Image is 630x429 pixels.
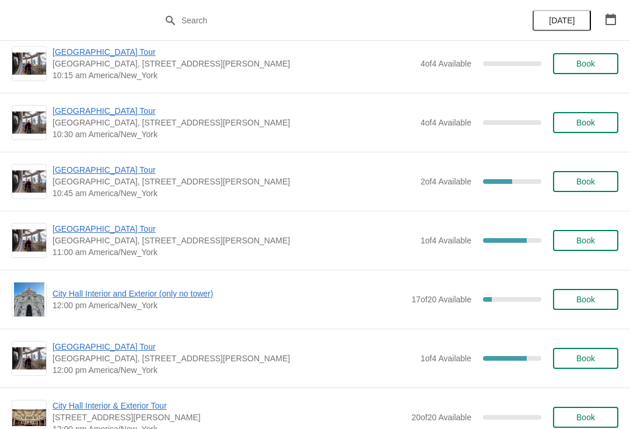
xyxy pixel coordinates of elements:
[411,295,471,304] span: 17 of 20 Available
[421,354,471,363] span: 1 of 4 Available
[549,16,575,25] span: [DATE]
[576,413,595,422] span: Book
[52,299,405,311] span: 12:00 pm America/New_York
[52,176,415,187] span: [GEOGRAPHIC_DATA], [STREET_ADDRESS][PERSON_NAME]
[421,59,471,68] span: 4 of 4 Available
[52,69,415,81] span: 10:15 am America/New_York
[12,53,46,75] img: City Hall Tower Tour | City Hall Visitor Center, 1400 John F Kennedy Boulevard Suite 121, Philade...
[52,400,405,411] span: City Hall Interior & Exterior Tour
[52,235,415,246] span: [GEOGRAPHIC_DATA], [STREET_ADDRESS][PERSON_NAME]
[52,223,415,235] span: [GEOGRAPHIC_DATA] Tour
[533,10,591,31] button: [DATE]
[52,364,415,376] span: 12:00 pm America/New_York
[52,164,415,176] span: [GEOGRAPHIC_DATA] Tour
[52,288,405,299] span: City Hall Interior and Exterior (only no tower)
[576,59,595,68] span: Book
[52,117,415,128] span: [GEOGRAPHIC_DATA], [STREET_ADDRESS][PERSON_NAME]
[52,411,405,423] span: [STREET_ADDRESS][PERSON_NAME]
[553,53,618,74] button: Book
[52,246,415,258] span: 11:00 am America/New_York
[52,128,415,140] span: 10:30 am America/New_York
[553,348,618,369] button: Book
[553,230,618,251] button: Book
[52,105,415,117] span: [GEOGRAPHIC_DATA] Tour
[411,413,471,422] span: 20 of 20 Available
[553,112,618,133] button: Book
[576,177,595,186] span: Book
[553,289,618,310] button: Book
[52,187,415,199] span: 10:45 am America/New_York
[52,58,415,69] span: [GEOGRAPHIC_DATA], [STREET_ADDRESS][PERSON_NAME]
[181,10,473,31] input: Search
[12,111,46,134] img: City Hall Tower Tour | City Hall Visitor Center, 1400 John F Kennedy Boulevard Suite 121, Philade...
[576,236,595,245] span: Book
[12,409,46,426] img: City Hall Interior & Exterior Tour | 1400 John F Kennedy Boulevard, Suite 121, Philadelphia, PA, ...
[421,236,471,245] span: 1 of 4 Available
[421,177,471,186] span: 2 of 4 Available
[14,282,45,316] img: City Hall Interior and Exterior (only no tower) | | 12:00 pm America/New_York
[553,407,618,428] button: Book
[52,341,415,353] span: [GEOGRAPHIC_DATA] Tour
[421,118,471,127] span: 4 of 4 Available
[576,118,595,127] span: Book
[52,46,415,58] span: [GEOGRAPHIC_DATA] Tour
[576,295,595,304] span: Book
[12,170,46,193] img: City Hall Tower Tour | City Hall Visitor Center, 1400 John F Kennedy Boulevard Suite 121, Philade...
[553,171,618,192] button: Book
[576,354,595,363] span: Book
[12,347,46,370] img: City Hall Tower Tour | City Hall Visitor Center, 1400 John F Kennedy Boulevard Suite 121, Philade...
[52,353,415,364] span: [GEOGRAPHIC_DATA], [STREET_ADDRESS][PERSON_NAME]
[12,229,46,252] img: City Hall Tower Tour | City Hall Visitor Center, 1400 John F Kennedy Boulevard Suite 121, Philade...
